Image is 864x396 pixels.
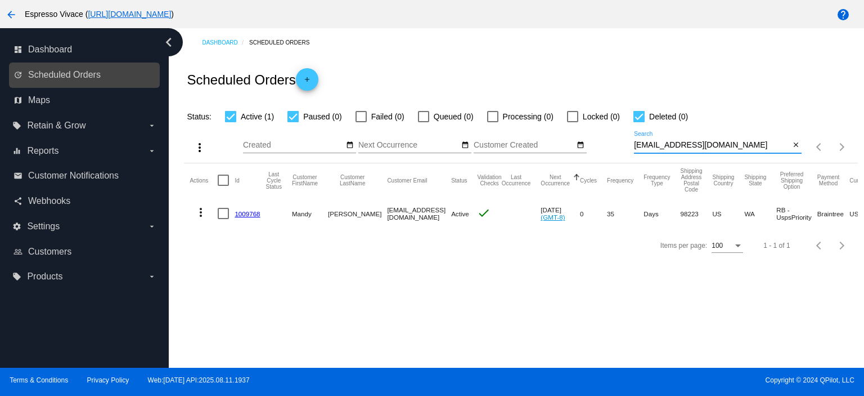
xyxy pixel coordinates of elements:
mat-icon: date_range [346,141,354,150]
span: Espresso Vivace ( ) [25,10,174,19]
mat-icon: help [836,8,850,21]
span: Maps [28,95,50,105]
button: Change sorting for LastProcessingCycleId [266,171,282,190]
mat-cell: US [712,197,744,230]
span: Paused (0) [303,110,341,123]
input: Search [634,141,790,150]
span: Deleted (0) [649,110,688,123]
button: Change sorting for LastOccurrenceUtc [502,174,531,186]
a: Dashboard [202,34,249,51]
a: (GMT-8) [541,213,565,221]
mat-cell: 35 [607,197,643,230]
div: Items per page: [660,242,707,250]
a: update Scheduled Orders [13,66,156,84]
a: email Customer Notifications [13,167,156,185]
i: arrow_drop_down [147,272,156,281]
span: Status: [187,112,211,121]
mat-select: Items per page: [712,242,743,250]
button: Change sorting for Cycles [580,177,597,184]
button: Change sorting for CustomerFirstName [292,174,318,186]
a: Terms & Conditions [10,376,68,384]
button: Change sorting for CustomerLastName [328,174,377,186]
mat-icon: more_vert [193,141,206,154]
span: Retain & Grow [27,121,85,131]
mat-icon: more_vert [194,206,208,219]
button: Change sorting for Id [235,177,239,184]
mat-header-cell: Validation Checks [477,163,501,197]
input: Created [243,141,344,150]
button: Change sorting for NextOccurrenceUtc [541,174,570,186]
a: dashboard Dashboard [13,41,156,59]
span: Settings [27,221,60,232]
i: share [13,197,22,206]
button: Previous page [808,234,831,257]
button: Change sorting for ShippingCountry [712,174,734,186]
span: Customers [28,247,71,257]
span: Queued (0) [434,110,474,123]
mat-cell: [EMAIL_ADDRESS][DOMAIN_NAME] [387,197,451,230]
i: local_offer [12,121,21,130]
h2: Scheduled Orders [187,68,318,91]
a: Web:[DATE] API:2025.08.11.1937 [148,376,250,384]
button: Next page [831,136,853,158]
mat-header-cell: Actions [190,163,218,197]
i: arrow_drop_down [147,121,156,130]
i: local_offer [12,272,21,281]
mat-cell: 0 [580,197,607,230]
a: [URL][DOMAIN_NAME] [88,10,171,19]
mat-cell: RB - UspsPriority [776,197,817,230]
i: arrow_drop_down [147,146,156,155]
a: map Maps [13,91,156,109]
mat-cell: Mandy [292,197,328,230]
mat-icon: date_range [461,141,469,150]
button: Change sorting for Status [451,177,467,184]
i: people_outline [13,247,22,256]
div: 1 - 1 of 1 [763,242,790,250]
span: Failed (0) [371,110,404,123]
i: email [13,171,22,180]
mat-icon: check [477,206,490,220]
i: dashboard [13,45,22,54]
input: Next Occurrence [358,141,460,150]
span: Scheduled Orders [28,70,101,80]
mat-icon: close [792,141,800,150]
i: chevron_left [160,33,178,51]
button: Change sorting for FrequencyType [643,174,670,186]
mat-cell: [DATE] [541,197,580,230]
mat-icon: date_range [577,141,584,150]
mat-cell: [PERSON_NAME] [328,197,387,230]
span: Dashboard [28,45,72,55]
a: Privacy Policy [87,376,129,384]
span: Copyright © 2024 QPilot, LLC [442,376,854,384]
input: Customer Created [474,141,575,150]
a: share Webhooks [13,192,156,210]
button: Previous page [808,136,831,158]
mat-cell: Braintree [817,197,849,230]
mat-cell: WA [744,197,776,230]
button: Clear [790,140,802,152]
span: Locked (0) [583,110,620,123]
i: arrow_drop_down [147,222,156,231]
i: map [13,96,22,105]
button: Change sorting for CustomerEmail [387,177,427,184]
span: Active [451,210,469,217]
mat-icon: add [300,75,314,89]
span: Reports [27,146,58,156]
span: 100 [712,242,723,250]
span: Webhooks [28,196,70,206]
a: Scheduled Orders [249,34,319,51]
span: Products [27,272,62,282]
i: equalizer [12,146,21,155]
button: Change sorting for PreferredShippingOption [776,171,807,190]
mat-cell: 98223 [681,197,713,230]
button: Change sorting for PaymentMethod.Type [817,174,839,186]
span: Active (1) [241,110,274,123]
span: Processing (0) [503,110,553,123]
button: Next page [831,234,853,257]
span: Customer Notifications [28,171,119,181]
a: 1009768 [235,210,260,217]
button: Change sorting for ShippingPostcode [681,168,703,193]
i: settings [12,222,21,231]
button: Change sorting for Frequency [607,177,633,184]
a: people_outline Customers [13,243,156,261]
